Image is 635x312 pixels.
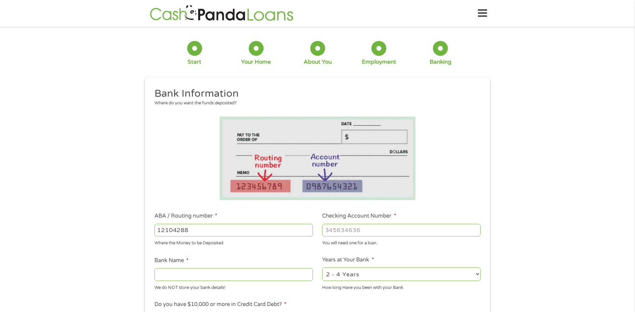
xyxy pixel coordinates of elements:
[322,238,481,247] div: You will need one for a loan.
[430,58,451,66] div: Banking
[362,58,396,66] div: Employment
[148,4,295,23] img: GetLoanNow Logo
[220,117,415,200] img: Routing number location
[154,87,476,100] h2: Bank Information
[154,301,286,308] label: Do you have $10,000 or more in Credit Card Debt?
[188,58,201,66] div: Start
[304,58,332,66] div: About You
[154,213,217,220] label: ABA / Routing number
[154,282,313,291] div: We do NOT store your bank details!
[154,100,476,107] div: Where do you want the funds deposited?
[322,224,481,236] input: 345634636
[154,238,313,247] div: Where the Money to be Deposited
[154,224,313,236] input: 263177916
[322,257,374,263] label: Years at Your Bank
[241,58,271,66] div: Your Home
[154,257,189,264] label: Bank Name
[322,213,396,220] label: Checking Account Number
[322,282,481,291] div: How long Have you been with your Bank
